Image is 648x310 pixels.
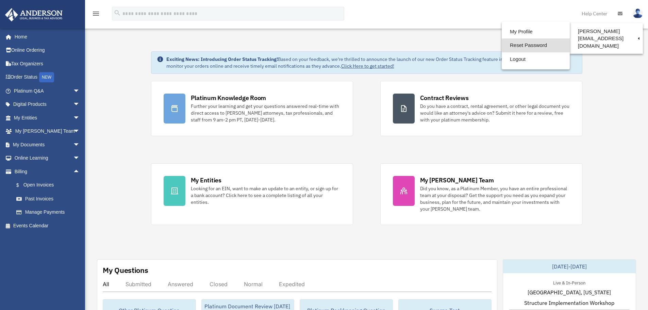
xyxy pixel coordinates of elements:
div: My [PERSON_NAME] Team [420,176,494,184]
span: arrow_drop_down [73,138,87,152]
img: Anderson Advisors Platinum Portal [3,8,65,21]
a: Platinum Knowledge Room Further your learning and get your questions answered real-time with dire... [151,81,353,136]
a: Online Ordering [5,44,90,57]
a: Online Learningarrow_drop_down [5,151,90,165]
a: My Entities Looking for an EIN, want to make an update to an entity, or sign up for a bank accoun... [151,163,353,225]
a: menu [92,12,100,18]
a: Tax Organizers [5,57,90,70]
a: Click Here to get started! [341,63,394,69]
div: NEW [39,72,54,82]
div: Submitted [126,281,151,288]
div: Contract Reviews [420,94,469,102]
div: Answered [168,281,193,288]
div: Did you know, as a Platinum Member, you have an entire professional team at your disposal? Get th... [420,185,570,212]
div: Closed [210,281,228,288]
a: My [PERSON_NAME] Team Did you know, as a Platinum Member, you have an entire professional team at... [380,163,582,225]
span: arrow_drop_up [73,165,87,179]
span: Structure Implementation Workshop [524,299,614,307]
a: Events Calendar [5,219,90,232]
div: Based on your feedback, we're thrilled to announce the launch of our new Order Status Tracking fe... [166,56,577,69]
span: [GEOGRAPHIC_DATA], [US_STATE] [528,288,611,296]
span: arrow_drop_down [73,98,87,112]
span: $ [20,181,23,190]
span: arrow_drop_down [73,151,87,165]
img: User Pic [633,9,643,18]
a: [PERSON_NAME][EMAIL_ADDRESS][DOMAIN_NAME] [570,25,643,52]
a: Contract Reviews Do you have a contract, rental agreement, or other legal document you would like... [380,81,582,136]
strong: Exciting News: Introducing Order Status Tracking! [166,56,278,62]
span: arrow_drop_down [73,111,87,125]
a: Past Invoices [10,192,90,206]
div: All [103,281,109,288]
div: Normal [244,281,263,288]
a: Logout [502,52,570,66]
a: Order StatusNEW [5,70,90,84]
a: $Open Invoices [10,178,90,192]
a: Digital Productsarrow_drop_down [5,98,90,111]
a: My Entitiesarrow_drop_down [5,111,90,125]
i: menu [92,10,100,18]
div: My Questions [103,265,148,275]
a: My [PERSON_NAME] Teamarrow_drop_down [5,125,90,138]
a: Reset Password [502,38,570,52]
div: Do you have a contract, rental agreement, or other legal document you would like an attorney's ad... [420,103,570,123]
a: Manage Payments [10,206,90,219]
a: Home [5,30,87,44]
div: My Entities [191,176,221,184]
a: My Profile [502,25,570,39]
i: search [114,9,121,17]
a: Platinum Q&Aarrow_drop_down [5,84,90,98]
div: Platinum Knowledge Room [191,94,266,102]
div: Live & In-Person [548,279,591,286]
a: My Documentsarrow_drop_down [5,138,90,151]
div: Looking for an EIN, want to make an update to an entity, or sign up for a bank account? Click her... [191,185,340,206]
span: arrow_drop_down [73,125,87,138]
div: Further your learning and get your questions answered real-time with direct access to [PERSON_NAM... [191,103,340,123]
span: arrow_drop_down [73,84,87,98]
div: Expedited [279,281,305,288]
a: Billingarrow_drop_up [5,165,90,178]
div: [DATE]-[DATE] [503,260,636,273]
